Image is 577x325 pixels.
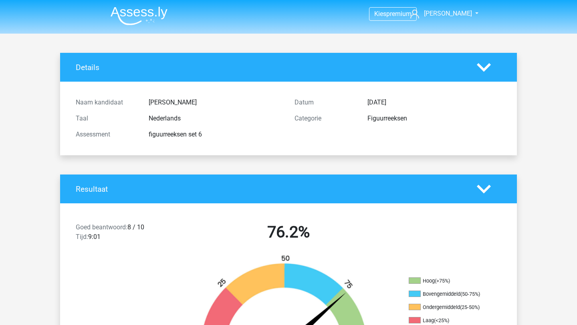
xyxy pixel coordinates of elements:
[288,98,361,107] div: Datum
[76,223,127,231] span: Goed beantwoord:
[111,6,167,25] img: Assessly
[185,223,392,242] h2: 76.2%
[460,291,480,297] div: (50-75%)
[288,114,361,123] div: Categorie
[409,277,489,285] li: Hoog
[409,317,489,324] li: Laag
[409,304,489,311] li: Ondergemiddeld
[361,114,507,123] div: Figuurreeksen
[386,10,412,18] span: premium
[434,317,449,323] div: (<25%)
[374,10,386,18] span: Kies
[407,9,473,18] a: [PERSON_NAME]
[435,278,450,284] div: (>75%)
[460,304,480,310] div: (25-50%)
[143,114,288,123] div: Nederlands
[70,98,143,107] div: Naam kandidaat
[76,233,88,241] span: Tijd:
[361,98,507,107] div: [DATE]
[409,291,489,298] li: Bovengemiddeld
[70,130,143,139] div: Assessment
[424,10,472,17] span: [PERSON_NAME]
[76,63,465,72] h4: Details
[143,130,288,139] div: figuurreeksen set 6
[76,185,465,194] h4: Resultaat
[70,223,179,245] div: 8 / 10 9:01
[143,98,288,107] div: [PERSON_NAME]
[70,114,143,123] div: Taal
[369,8,416,19] a: Kiespremium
